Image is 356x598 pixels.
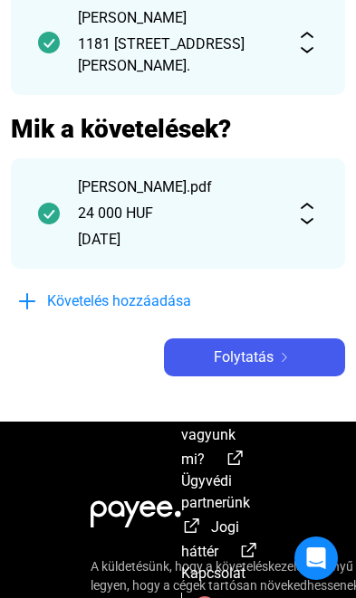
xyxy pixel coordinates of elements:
img: arrow-right-white [274,353,295,362]
img: expand [296,203,318,224]
a: external-link-whiteJogi háttér [181,521,239,563]
a: external-link-whiteKik vagyunk mi? [181,407,236,470]
button: plus-blueKövetelés hozzáadása [11,282,283,320]
span: Követelés hozzáadása [47,290,191,312]
img: checkmark-darker-green-circle [38,32,60,53]
div: 1181 [STREET_ADDRESS][PERSON_NAME]. [78,33,278,77]
span: Kik vagyunk mi? [181,404,236,468]
button: Folytatásarrow-right-white [164,338,345,376]
h2: Mik a követelések? [11,113,345,145]
img: plus-blue [16,290,38,312]
a: external-link-whiteÜgyvédi partnerünk [181,453,255,514]
div: 24 000 HUF [78,203,278,224]
a: external-link-whiteKapcsolat [181,546,268,584]
div: [PERSON_NAME].pdf [78,176,278,198]
span: Ügyvédi partnerünk [181,472,250,511]
div: Open Intercom Messenger [294,536,338,580]
img: external-link-white [238,541,260,559]
span: Kapcsolat [181,565,245,582]
img: external-link-white [225,449,246,467]
span: Folytatás [214,346,274,368]
img: checkmark-darker-green-circle [38,203,60,224]
div: [PERSON_NAME] [78,7,278,29]
img: expand [296,32,318,53]
img: white-payee-white-dot.svg [91,490,181,527]
img: external-link-white [181,517,203,535]
span: Jogi háttér [181,518,239,560]
div: [DATE] [78,229,278,251]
